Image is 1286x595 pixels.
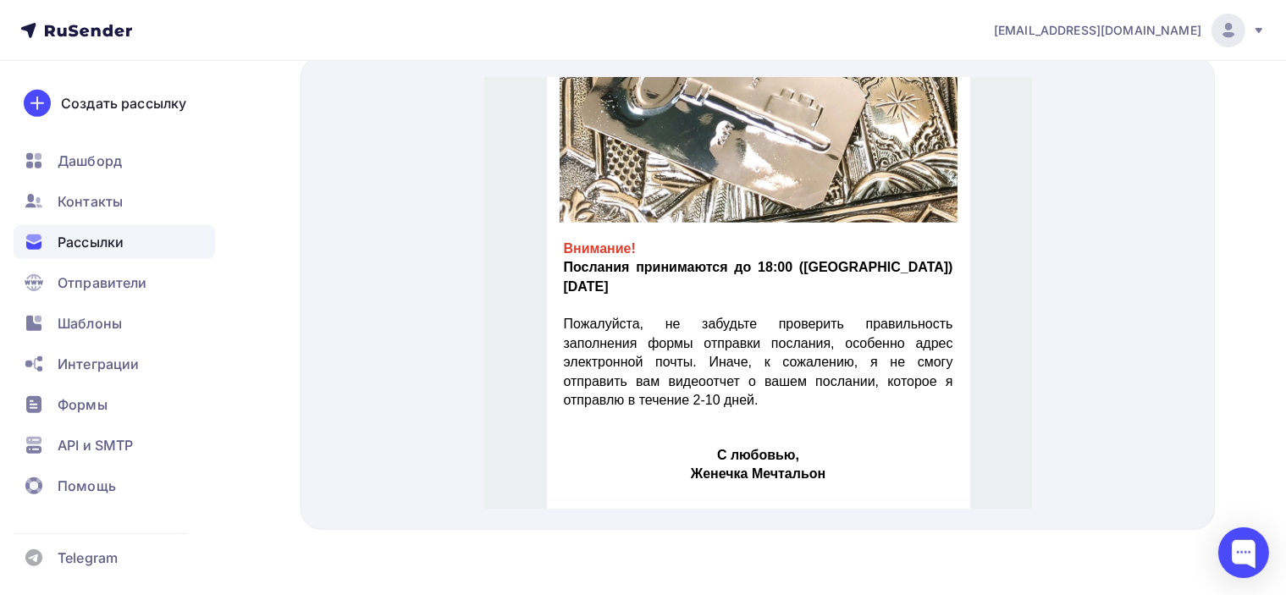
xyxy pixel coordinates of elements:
a: Шаблоны [14,306,215,340]
span: Формы [58,394,108,415]
strong: Послания принимаются до 18:00 ([GEOGRAPHIC_DATA]) [DATE] [80,182,469,215]
span: Рассылки [58,232,124,252]
span: API и SMTP [58,435,133,455]
div: Создать рассылку [61,93,186,113]
a: Формы [14,388,215,421]
span: Помощь [58,476,116,496]
span: Telegram [58,548,118,568]
strong: С любовью, [233,370,315,384]
span: Интеграции [58,354,139,374]
span: Внимание! [80,163,152,178]
a: Контакты [14,185,215,218]
span: Контакты [58,191,123,212]
span: Дашборд [58,151,122,171]
span: Шаблоны [58,313,122,333]
a: [EMAIL_ADDRESS][DOMAIN_NAME] [994,14,1266,47]
span: Отправители [58,273,147,293]
a: Отправители [14,266,215,300]
a: Рассылки [14,225,215,259]
span: [EMAIL_ADDRESS][DOMAIN_NAME] [994,22,1201,39]
p: Пожалуйста, не забудьте проверить правильность заполнения формы отправки послания, особенно адрес... [80,237,469,332]
a: Дашборд [14,144,215,178]
strong: Женечка Мечтальон [207,388,341,403]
